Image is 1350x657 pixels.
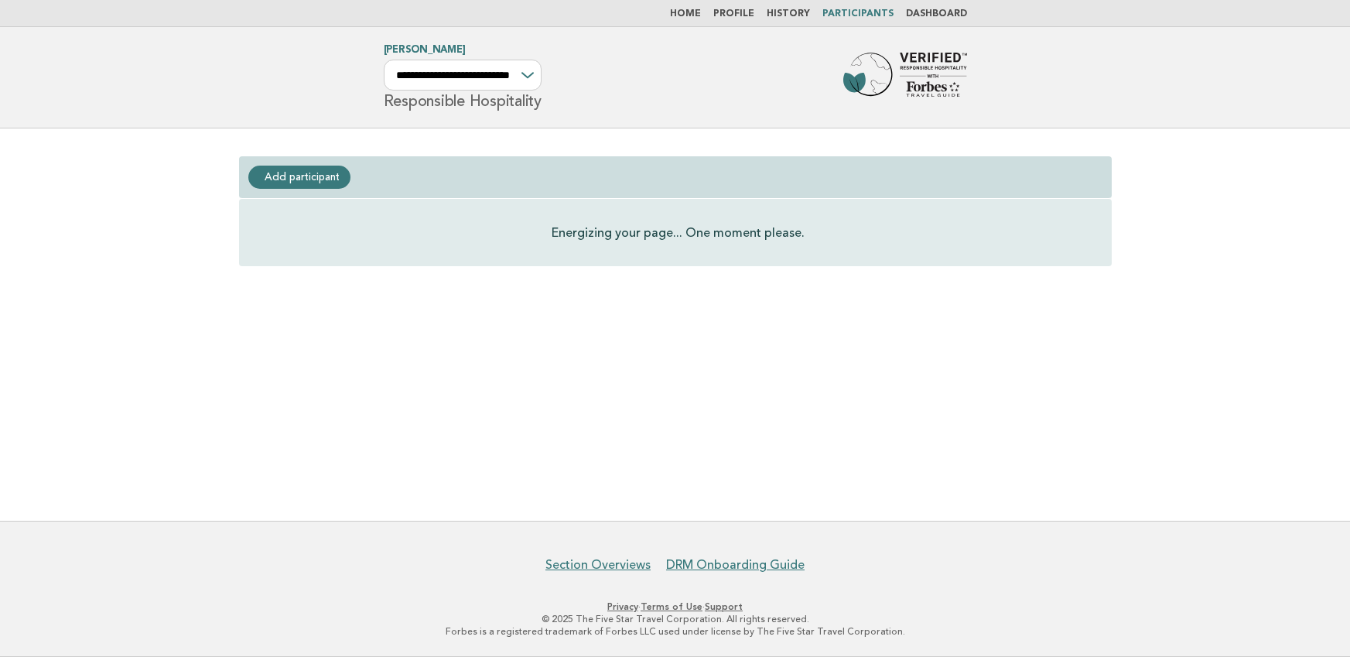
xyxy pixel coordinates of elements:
[906,9,967,19] a: Dashboard
[202,601,1149,613] p: · ·
[666,557,805,573] a: DRM Onboarding Guide
[248,166,350,189] a: Add participant
[713,9,754,19] a: Profile
[552,224,805,241] p: Energizing your page... One moment please.
[545,557,651,573] a: Section Overviews
[202,625,1149,638] p: Forbes is a registered trademark of Forbes LLC used under license by The Five Star Travel Corpora...
[384,46,542,109] h1: Responsible Hospitality
[822,9,894,19] a: Participants
[202,613,1149,625] p: © 2025 The Five Star Travel Corporation. All rights reserved.
[843,53,967,102] img: Forbes Travel Guide
[607,601,638,612] a: Privacy
[670,9,701,19] a: Home
[705,601,743,612] a: Support
[384,45,466,55] a: [PERSON_NAME]
[767,9,810,19] a: History
[641,601,702,612] a: Terms of Use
